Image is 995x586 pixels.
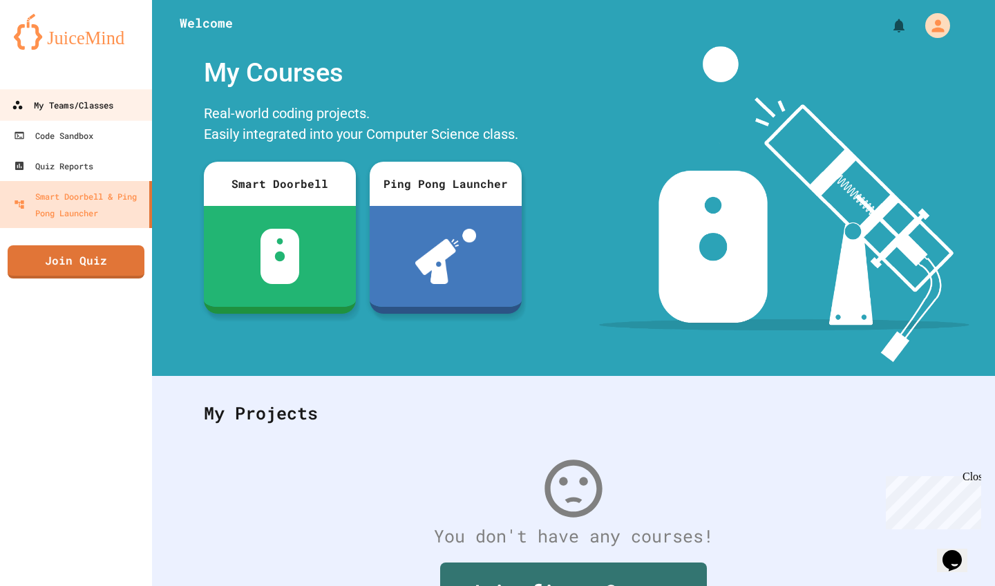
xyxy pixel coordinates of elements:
div: Smart Doorbell & Ping Pong Launcher [14,188,144,221]
div: My Projects [190,386,957,440]
iframe: chat widget [880,471,981,529]
a: Join Quiz [8,245,144,278]
img: logo-orange.svg [14,14,138,50]
div: My Courses [197,46,529,100]
img: sdb-white.svg [260,229,300,284]
div: Real-world coding projects. Easily integrated into your Computer Science class. [197,100,529,151]
div: Chat with us now!Close [6,6,95,88]
div: My Notifications [865,14,911,37]
img: banner-image-my-projects.png [599,46,969,362]
div: My Teams/Classes [12,97,113,114]
div: Code Sandbox [14,127,93,144]
div: Smart Doorbell [204,162,356,206]
div: Ping Pong Launcher [370,162,522,206]
div: My Account [911,10,954,41]
div: Quiz Reports [14,158,93,174]
iframe: chat widget [937,531,981,572]
img: ppl-with-ball.png [415,229,477,284]
div: You don't have any courses! [190,523,957,549]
